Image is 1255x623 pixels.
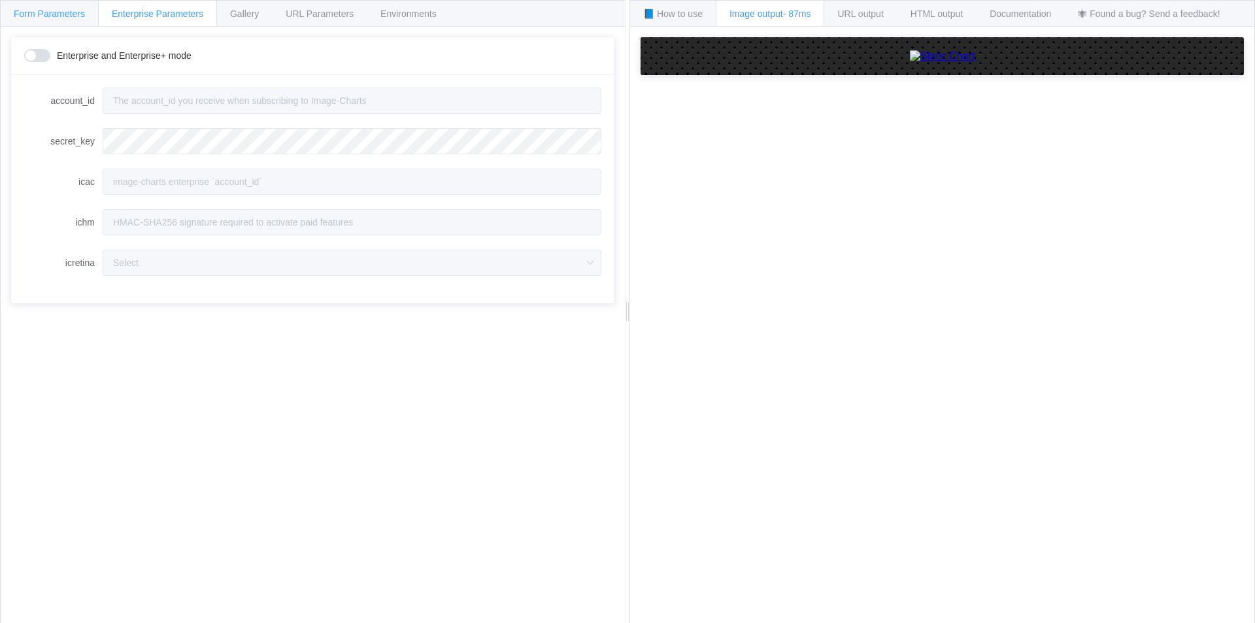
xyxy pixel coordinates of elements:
[14,8,85,19] span: Form Parameters
[24,128,103,154] label: secret_key
[286,8,354,19] span: URL Parameters
[103,88,601,114] input: The account_id you receive when subscribing to Image-Charts
[837,8,883,19] span: URL output
[57,51,192,60] span: Enterprise and Enterprise+ mode
[24,88,103,114] label: account_id
[112,8,203,19] span: Enterprise Parameters
[380,8,437,19] span: Environments
[783,8,811,19] span: - 87ms
[103,250,601,276] input: Select
[654,50,1231,62] a: Static Chart
[643,8,703,19] span: 📘 How to use
[911,8,963,19] span: HTML output
[230,8,259,19] span: Gallery
[1078,8,1220,19] span: 🕷 Found a bug? Send a feedback!
[24,209,103,235] label: ichm
[103,209,601,235] input: HMAC-SHA256 signature required to activate paid features
[729,8,811,19] span: Image output
[24,250,103,276] label: icretina
[103,169,601,195] input: image-charts enterprise `account_id`
[990,8,1051,19] span: Documentation
[24,169,103,195] label: icac
[910,50,975,62] img: Static Chart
